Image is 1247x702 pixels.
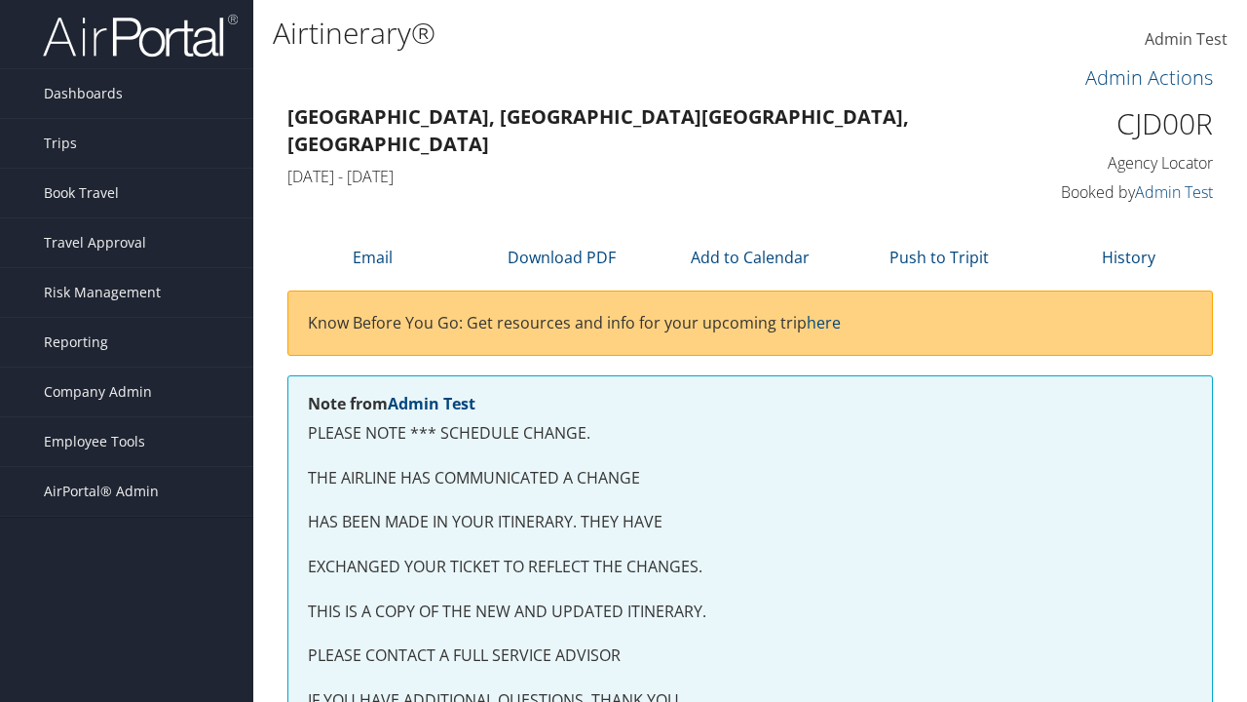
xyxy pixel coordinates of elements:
[308,393,475,414] strong: Note from
[44,69,123,118] span: Dashboards
[1085,64,1213,91] a: Admin Actions
[1003,181,1213,203] h4: Booked by
[353,247,393,268] a: Email
[1102,247,1155,268] a: History
[889,247,989,268] a: Push to Tripit
[273,13,909,54] h1: Airtinerary®
[1145,10,1228,70] a: Admin Test
[287,103,909,157] strong: [GEOGRAPHIC_DATA], [GEOGRAPHIC_DATA] [GEOGRAPHIC_DATA], [GEOGRAPHIC_DATA]
[691,247,810,268] a: Add to Calendar
[308,600,1192,625] p: THIS IS A COPY OF THE NEW AND UPDATED ITINERARY.
[44,467,159,516] span: AirPortal® Admin
[44,368,152,416] span: Company Admin
[44,417,145,466] span: Employee Tools
[43,13,238,58] img: airportal-logo.png
[388,393,475,414] a: Admin Test
[44,218,146,267] span: Travel Approval
[44,169,119,217] span: Book Travel
[1003,152,1213,174] h4: Agency Locator
[308,643,1192,669] p: PLEASE CONTACT A FULL SERVICE ADVISOR
[44,268,161,317] span: Risk Management
[44,119,77,168] span: Trips
[308,311,1192,336] p: Know Before You Go: Get resources and info for your upcoming trip
[308,510,1192,535] p: HAS BEEN MADE IN YOUR ITINERARY. THEY HAVE
[287,166,974,187] h4: [DATE] - [DATE]
[1145,28,1228,50] span: Admin Test
[807,312,841,333] a: here
[508,247,616,268] a: Download PDF
[308,421,1192,447] p: PLEASE NOTE *** SCHEDULE CHANGE.
[44,318,108,367] span: Reporting
[308,466,1192,491] p: THE AIRLINE HAS COMMUNICATED A CHANGE
[1135,181,1213,203] a: Admin Test
[1003,103,1213,144] h1: CJD00R
[308,555,1192,580] p: EXCHANGED YOUR TICKET TO REFLECT THE CHANGES.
